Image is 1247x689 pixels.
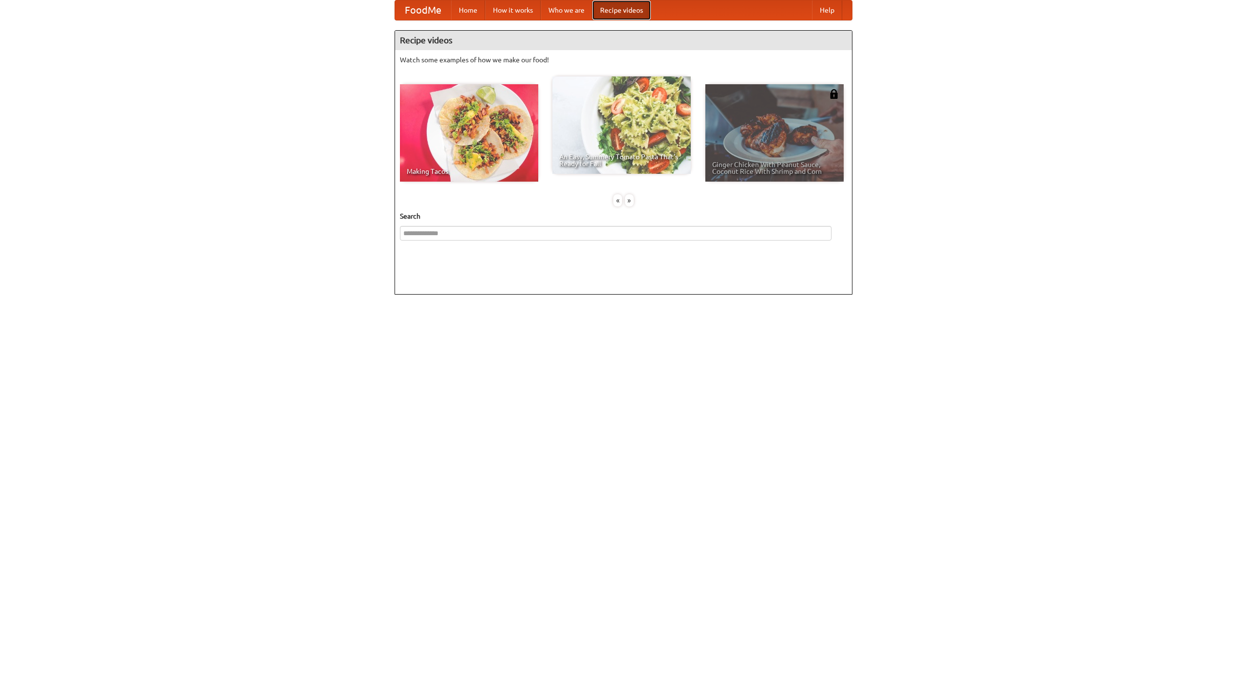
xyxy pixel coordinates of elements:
a: Help [812,0,842,20]
a: An Easy, Summery Tomato Pasta That's Ready for Fall [552,76,691,174]
div: « [613,194,622,206]
h4: Recipe videos [395,31,852,50]
a: Who we are [541,0,592,20]
a: How it works [485,0,541,20]
span: An Easy, Summery Tomato Pasta That's Ready for Fall [559,153,684,167]
p: Watch some examples of how we make our food! [400,55,847,65]
div: » [625,194,634,206]
a: Recipe videos [592,0,651,20]
a: Home [451,0,485,20]
a: Making Tacos [400,84,538,182]
img: 483408.png [829,89,839,99]
a: FoodMe [395,0,451,20]
span: Making Tacos [407,168,531,175]
h5: Search [400,211,847,221]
